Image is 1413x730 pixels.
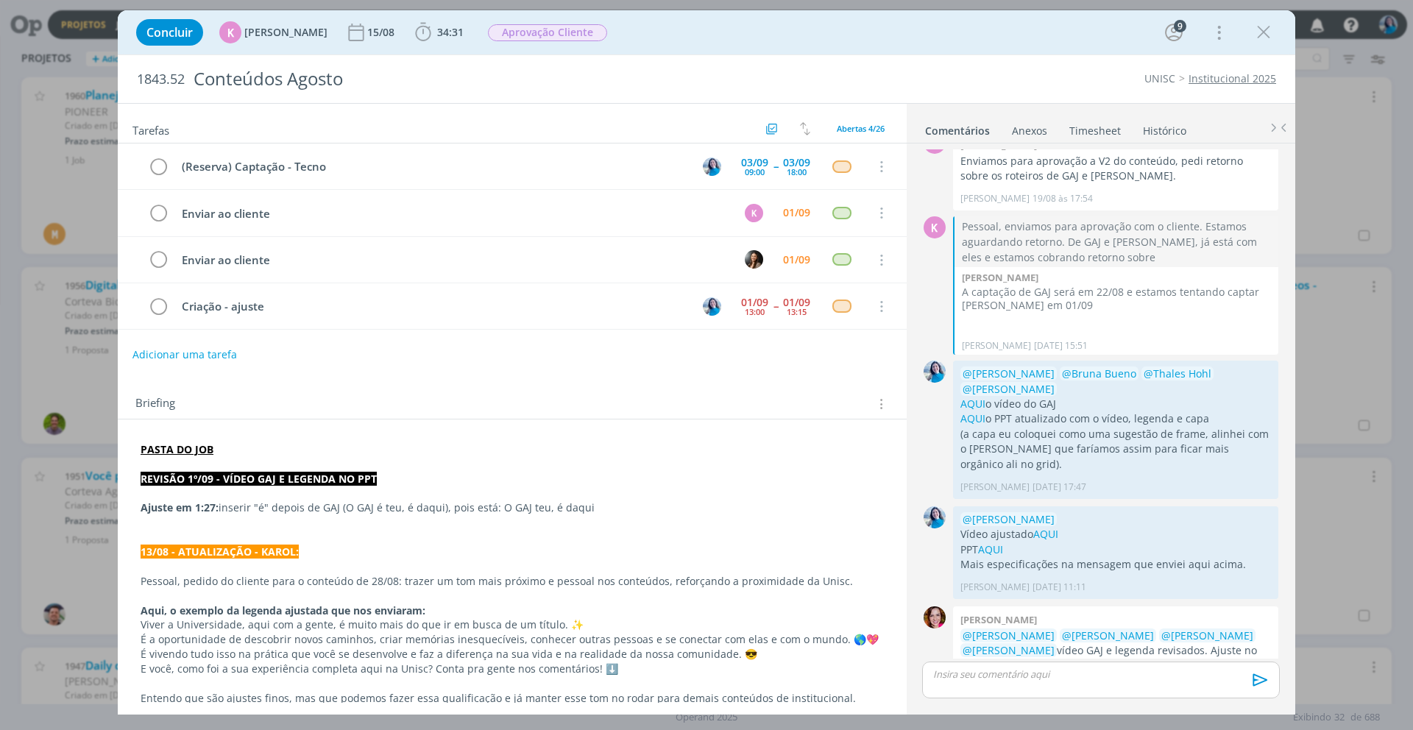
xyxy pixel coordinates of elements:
[146,26,193,38] span: Concluir
[924,606,946,628] img: B
[783,255,810,265] div: 01/09
[787,308,807,316] div: 13:15
[837,123,885,134] span: Abertas 4/26
[962,271,1038,284] b: [PERSON_NAME]
[924,117,991,138] a: Comentários
[1034,339,1088,352] span: [DATE] 15:51
[745,204,763,222] div: K
[773,161,778,171] span: --
[960,154,1271,184] p: Enviamos para aprovação a V2 do conteúdo, pedi retorno sobre os roteiros de GAJ e [PERSON_NAME].
[703,157,721,176] img: E
[960,542,1271,557] p: PPT
[701,295,723,317] button: E
[137,71,185,88] span: 1843.52
[188,61,796,97] div: Conteúdos Agosto
[962,219,1271,265] p: Pessoal, enviamos para aprovação com o cliente. Estamos aguardando retorno. De GAJ e [PERSON_NAME...
[1062,366,1136,380] span: @Bruna Bueno
[701,155,723,177] button: E
[141,632,884,647] p: É a oportunidade de descobrir novos caminhos, criar memórias inesquecíveis, conhecer outras pesso...
[960,397,985,411] a: AQUI
[437,25,464,39] span: 34:31
[960,397,1271,411] p: o vídeo do GAJ
[141,545,299,559] strong: 13/08 - ATUALIZAÇÃO - KAROL:
[743,202,765,224] button: K
[1033,192,1093,205] span: 19/08 às 17:54
[1174,20,1186,32] div: 9
[175,297,689,316] div: Criação - ajuste
[787,168,807,176] div: 18:00
[1062,628,1154,642] span: @[PERSON_NAME]
[141,574,884,589] p: Pessoal, pedido do cliente para o conteúdo de 28/08: trazer um tom mais próximo e pessoal nos con...
[141,647,884,662] p: É vivendo tudo isso na prática que você se desenvolve e faz a diferença na sua vida e na realidad...
[783,297,810,308] div: 01/09
[219,21,241,43] div: K
[488,24,607,41] span: Aprovação Cliente
[175,157,689,176] div: (Reserva) Captação - Tecno
[962,286,1271,312] p: A captação de GAJ será em 22/08 e estamos tentando captar [PERSON_NAME] em 01/09
[411,21,467,44] button: 34:31
[141,472,377,486] strong: REVISÃO 1º/09 - VÍDEO GAJ E LEGENDA NO PPT
[135,394,175,414] span: Briefing
[960,628,1271,673] p: vídeo GAJ e legenda revisados. Ajuste no briefing na parte final do vídeo.
[960,481,1030,494] p: [PERSON_NAME]
[745,250,763,269] img: B
[924,361,946,383] img: E
[1033,581,1086,594] span: [DATE] 11:11
[963,366,1055,380] span: @[PERSON_NAME]
[741,297,768,308] div: 01/09
[1161,628,1253,642] span: @[PERSON_NAME]
[960,557,1271,572] p: Mais especificações na mensagem que enviei aqui acima.
[743,249,765,271] button: B
[141,500,884,515] p: inserir "é" depois de GAJ (O GAJ é teu, é daqui), pois está: O GAJ teu, é daqui
[132,341,238,368] button: Adicionar uma tarefa
[783,157,810,168] div: 03/09
[960,581,1030,594] p: [PERSON_NAME]
[960,411,985,425] a: AQUI
[963,382,1055,396] span: @[PERSON_NAME]
[487,24,608,42] button: Aprovação Cliente
[141,617,884,632] p: Viver a Universidade, aqui com a gente, é muito mais do que ir em busca de um título. ✨
[1189,71,1276,85] a: Institucional 2025
[960,527,1271,542] p: Vídeo ajustado
[924,506,946,528] img: E
[745,168,765,176] div: 09:00
[1144,71,1175,85] a: UNISC
[924,216,946,238] div: K
[800,122,810,135] img: arrow-down-up.svg
[963,628,1055,642] span: @[PERSON_NAME]
[141,603,425,617] strong: Aqui, o exemplo da legenda ajustada que nos enviaram:
[136,19,203,46] button: Concluir
[773,301,778,311] span: --
[1162,21,1186,44] button: 9
[141,442,213,456] a: PASTA DO JOB
[219,21,327,43] button: K[PERSON_NAME]
[963,643,1055,657] span: @[PERSON_NAME]
[978,542,1003,556] a: AQUI
[1142,117,1187,138] a: Histórico
[1144,366,1211,380] span: @Thales Hohl
[244,27,327,38] span: [PERSON_NAME]
[141,691,884,706] p: Entendo que são ajustes finos, mas que podemos fazer essa qualificação e já manter esse tom no ro...
[963,512,1055,526] span: @[PERSON_NAME]
[1012,124,1047,138] div: Anexos
[783,208,810,218] div: 01/09
[962,219,1271,265] div: Pessoal, enviamos para aprovação com o cliente. Estamos aguardando retorno. De GAJ e Tecno, já es...
[960,411,1271,426] p: o PPT atualizado com o vídeo, legenda e capa
[141,500,219,514] strong: Ajuste em 1:27:
[960,427,1271,472] p: (a capa eu coloquei como uma sugestão de frame, alinhei com o [PERSON_NAME] que faríamos assim pa...
[175,205,731,223] div: Enviar ao cliente
[175,251,731,269] div: Enviar ao cliente
[132,120,169,138] span: Tarefas
[960,192,1030,205] p: [PERSON_NAME]
[703,297,721,316] img: E
[741,157,768,168] div: 03/09
[962,339,1031,352] p: [PERSON_NAME]
[1033,527,1058,541] a: AQUI
[924,132,946,154] div: K
[367,27,397,38] div: 15/08
[745,308,765,316] div: 13:00
[960,613,1037,626] b: [PERSON_NAME]
[118,10,1295,715] div: dialog
[1069,117,1122,138] a: Timesheet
